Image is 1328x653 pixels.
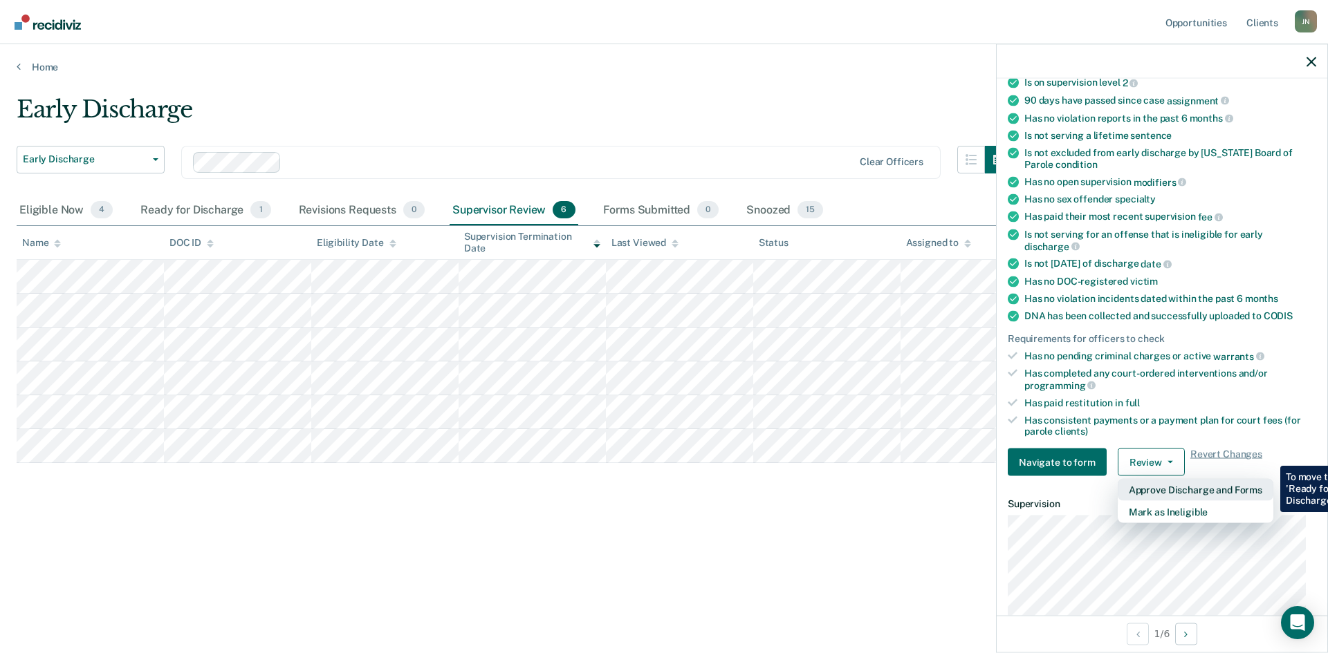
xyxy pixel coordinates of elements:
[1024,94,1316,106] div: 90 days have passed since case
[1264,310,1293,321] span: CODIS
[1198,211,1223,223] span: fee
[1055,426,1088,437] span: clients)
[1281,606,1314,639] div: Open Intercom Messenger
[1213,350,1264,361] span: warrants
[759,237,788,249] div: Status
[600,196,722,226] div: Forms Submitted
[1127,623,1149,645] button: Previous Opportunity
[1024,228,1316,252] div: Is not serving for an offense that is ineligible for early
[1118,448,1185,476] button: Review
[91,201,113,219] span: 4
[1024,112,1316,124] div: Has no violation reports in the past 6
[1024,211,1316,223] div: Has paid their most recent supervision
[1024,292,1316,304] div: Has no violation incidents dated within the past 6
[1134,176,1187,187] span: modifiers
[1024,397,1316,408] div: Has paid restitution in
[1008,332,1316,344] div: Requirements for officers to check
[1024,77,1316,89] div: Is on supervision level
[1024,379,1096,390] span: programming
[17,95,1013,135] div: Early Discharge
[860,156,923,168] div: Clear officers
[1115,193,1156,205] span: specialty
[744,196,826,226] div: Snoozed
[17,61,1311,73] a: Home
[138,196,273,226] div: Ready for Discharge
[1295,10,1317,32] button: Profile dropdown button
[1024,414,1316,437] div: Has consistent payments or a payment plan for court fees (for parole
[1024,368,1316,391] div: Has completed any court-ordered interventions and/or
[250,201,270,219] span: 1
[1190,448,1262,476] span: Revert Changes
[611,237,679,249] div: Last Viewed
[1024,193,1316,205] div: Has no sex offender
[1118,479,1273,501] button: Approve Discharge and Forms
[17,196,116,226] div: Eligible Now
[1024,147,1316,171] div: Is not excluded from early discharge by [US_STATE] Board of Parole
[1008,448,1112,476] a: Navigate to form link
[1118,501,1273,523] button: Mark as Ineligible
[1167,95,1229,106] span: assignment
[22,237,61,249] div: Name
[1123,77,1138,88] span: 2
[403,201,425,219] span: 0
[450,196,578,226] div: Supervisor Review
[1141,258,1171,269] span: date
[997,615,1327,652] div: 1 / 6
[1055,158,1098,169] span: condition
[464,231,600,254] div: Supervision Termination Date
[15,15,81,30] img: Recidiviz
[1024,350,1316,362] div: Has no pending criminal charges or active
[1175,623,1197,645] button: Next Opportunity
[1190,113,1233,124] span: months
[1024,130,1316,142] div: Is not serving a lifetime
[23,153,147,165] span: Early Discharge
[317,237,396,249] div: Eligibility Date
[169,237,214,249] div: DOC ID
[1008,448,1107,476] button: Navigate to form
[1245,292,1278,303] span: months
[1024,240,1080,252] span: discharge
[906,237,971,249] div: Assigned to
[1125,397,1140,408] span: full
[1024,310,1316,321] div: DNA has been collected and successfully uploaded to
[1130,275,1158,286] span: victim
[797,201,823,219] span: 15
[1024,258,1316,270] div: Is not [DATE] of discharge
[553,201,575,219] span: 6
[1295,10,1317,32] div: J N
[697,201,719,219] span: 0
[1024,176,1316,188] div: Has no open supervision
[296,196,427,226] div: Revisions Requests
[1008,498,1316,510] dt: Supervision
[1130,130,1172,141] span: sentence
[1024,275,1316,287] div: Has no DOC-registered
